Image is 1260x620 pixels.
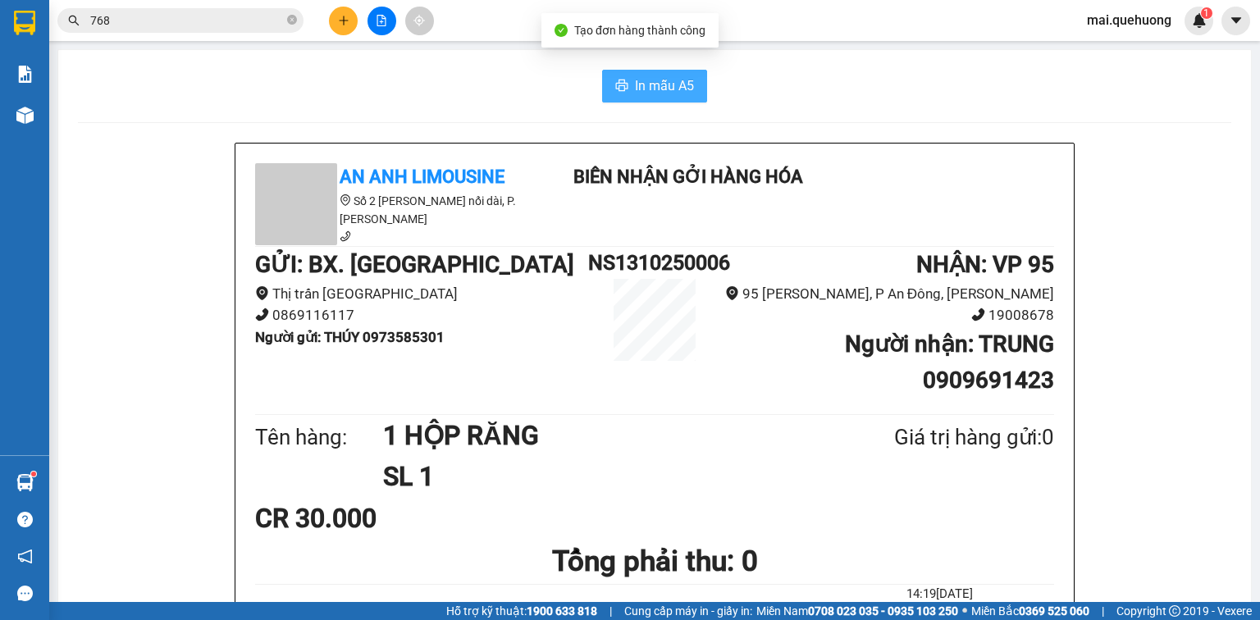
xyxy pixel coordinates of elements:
span: copyright [1169,605,1180,617]
button: file-add [367,7,396,35]
h1: 1 HỘP RĂNG [383,415,815,456]
b: An Anh Limousine [340,166,504,187]
li: 0869116117 [255,304,588,326]
span: environment [340,194,351,206]
span: Miền Bắc [971,602,1089,620]
li: Số 2 [PERSON_NAME] nối dài, P. [PERSON_NAME] [255,192,550,228]
span: environment [255,286,269,300]
span: Cung cấp máy in - giấy in: [624,602,752,620]
input: Tìm tên, số ĐT hoặc mã đơn [90,11,284,30]
sup: 1 [1201,7,1212,19]
img: warehouse-icon [16,474,34,491]
span: file-add [376,15,387,26]
li: 14:19[DATE] [825,585,1054,604]
span: phone [971,308,985,321]
b: An Anh Limousine [21,106,90,183]
h1: NS1310250006 [588,247,721,279]
span: | [609,602,612,620]
span: phone [255,308,269,321]
b: Biên nhận gởi hàng hóa [573,166,803,187]
span: search [68,15,80,26]
span: phone [340,230,351,242]
div: Tên hàng: [255,421,383,454]
button: aim [405,7,434,35]
span: question-circle [17,512,33,527]
span: close-circle [287,13,297,29]
b: GỬI : BX. [GEOGRAPHIC_DATA] [255,251,574,278]
span: close-circle [287,15,297,25]
span: mai.quehuong [1074,10,1185,30]
button: plus [329,7,358,35]
span: Tạo đơn hàng thành công [574,24,705,37]
span: ⚪️ [962,608,967,614]
span: message [17,586,33,601]
b: Người gửi : THÚY 0973585301 [255,329,445,345]
img: logo-vxr [14,11,35,35]
span: environment [725,286,739,300]
span: | [1102,602,1104,620]
strong: 0369 525 060 [1019,604,1089,618]
div: CR 30.000 [255,498,518,539]
span: caret-down [1229,13,1244,28]
strong: 0708 023 035 - 0935 103 250 [808,604,958,618]
li: Thị trấn [GEOGRAPHIC_DATA] [255,283,588,305]
img: icon-new-feature [1192,13,1207,28]
span: notification [17,549,33,564]
img: warehouse-icon [16,107,34,124]
li: 95 [PERSON_NAME], P An Đông, [PERSON_NAME] [721,283,1054,305]
h1: SL 1 [383,456,815,497]
span: In mẫu A5 [635,75,694,96]
span: printer [615,79,628,94]
span: Miền Nam [756,602,958,620]
span: Hỗ trợ kỹ thuật: [446,602,597,620]
span: check-circle [555,24,568,37]
div: Giá trị hàng gửi: 0 [815,421,1054,454]
img: solution-icon [16,66,34,83]
b: Người nhận : TRUNG 0909691423 [845,331,1054,394]
span: 1 [1203,7,1209,19]
span: aim [413,15,425,26]
b: Biên nhận gởi hàng hóa [106,24,157,157]
b: NHẬN : VP 95 [916,251,1054,278]
span: plus [338,15,349,26]
button: caret-down [1221,7,1250,35]
h1: Tổng phải thu: 0 [255,539,1054,584]
sup: 1 [31,472,36,476]
strong: 1900 633 818 [527,604,597,618]
button: printerIn mẫu A5 [602,70,707,103]
li: 19008678 [721,304,1054,326]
